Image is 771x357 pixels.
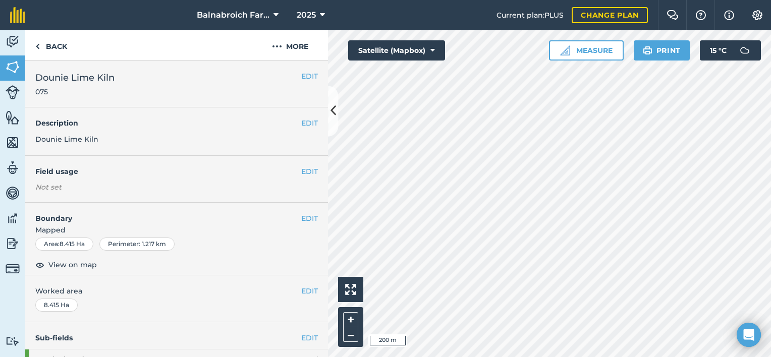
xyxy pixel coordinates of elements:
[35,299,78,312] div: 8.415 Ha
[345,284,356,295] img: Four arrows, one pointing top left, one top right, one bottom right and the last bottom left
[35,166,301,177] h4: Field usage
[10,7,25,23] img: fieldmargin Logo
[6,110,20,125] img: svg+xml;base64,PHN2ZyB4bWxucz0iaHR0cDovL3d3dy53My5vcmcvMjAwMC9zdmciIHdpZHRoPSI1NiIgaGVpZ2h0PSI2MC...
[35,182,318,192] div: Not set
[35,259,97,271] button: View on map
[25,30,77,60] a: Back
[6,85,20,99] img: svg+xml;base64,PD94bWwgdmVyc2lvbj0iMS4wIiBlbmNvZGluZz0idXRmLTgiPz4KPCEtLSBHZW5lcmF0b3I6IEFkb2JlIE...
[643,44,652,56] img: svg+xml;base64,PHN2ZyB4bWxucz0iaHR0cDovL3d3dy53My5vcmcvMjAwMC9zdmciIHdpZHRoPSIxOSIgaGVpZ2h0PSIyNC...
[301,213,318,224] button: EDIT
[35,285,318,296] span: Worked area
[560,45,570,55] img: Ruler icon
[6,186,20,201] img: svg+xml;base64,PD94bWwgdmVyc2lvbj0iMS4wIiBlbmNvZGluZz0idXRmLTgiPz4KPCEtLSBHZW5lcmF0b3I6IEFkb2JlIE...
[35,135,98,144] span: Dounie Lime Kiln
[6,160,20,175] img: svg+xml;base64,PD94bWwgdmVyc2lvbj0iMS4wIiBlbmNvZGluZz0idXRmLTgiPz4KPCEtLSBHZW5lcmF0b3I6IEFkb2JlIE...
[497,10,564,21] span: Current plan : PLUS
[99,237,175,251] div: Perimeter : 1.217 km
[6,236,20,251] img: svg+xml;base64,PD94bWwgdmVyc2lvbj0iMS4wIiBlbmNvZGluZz0idXRmLTgiPz4KPCEtLSBHZW5lcmF0b3I6IEFkb2JlIE...
[35,87,115,97] span: 075
[6,34,20,49] img: svg+xml;base64,PD94bWwgdmVyc2lvbj0iMS4wIiBlbmNvZGluZz0idXRmLTgiPz4KPCEtLSBHZW5lcmF0b3I6IEFkb2JlIE...
[6,336,20,346] img: svg+xml;base64,PD94bWwgdmVyc2lvbj0iMS4wIiBlbmNvZGluZz0idXRmLTgiPz4KPCEtLSBHZW5lcmF0b3I6IEFkb2JlIE...
[25,224,328,235] span: Mapped
[301,285,318,296] button: EDIT
[35,237,93,251] div: Area : 8.415 Ha
[549,40,624,61] button: Measure
[6,211,20,226] img: svg+xml;base64,PD94bWwgdmVyc2lvbj0iMS4wIiBlbmNvZGluZz0idXRmLTgiPz4KPCEtLSBHZW5lcmF0b3I6IEFkb2JlIE...
[272,40,282,52] img: svg+xml;base64,PHN2ZyB4bWxucz0iaHR0cDovL3d3dy53My5vcmcvMjAwMC9zdmciIHdpZHRoPSIyMCIgaGVpZ2h0PSIyNC...
[348,40,445,61] button: Satellite (Mapbox)
[25,203,301,224] h4: Boundary
[197,9,269,21] span: Balnabroich Farm
[6,59,20,75] img: svg+xml;base64,PHN2ZyB4bWxucz0iaHR0cDovL3d3dy53My5vcmcvMjAwMC9zdmciIHdpZHRoPSI1NiIgaGVpZ2h0PSI2MC...
[724,9,734,21] img: svg+xml;base64,PHN2ZyB4bWxucz0iaHR0cDovL3d3dy53My5vcmcvMjAwMC9zdmciIHdpZHRoPSIxNyIgaGVpZ2h0PSIxNy...
[572,7,648,23] a: Change plan
[252,30,328,60] button: More
[6,135,20,150] img: svg+xml;base64,PHN2ZyB4bWxucz0iaHR0cDovL3d3dy53My5vcmcvMjAwMC9zdmciIHdpZHRoPSI1NiIgaGVpZ2h0PSI2MC...
[700,40,761,61] button: 15 °C
[48,259,97,270] span: View on map
[301,117,318,129] button: EDIT
[634,40,690,61] button: Print
[35,40,40,52] img: svg+xml;base64,PHN2ZyB4bWxucz0iaHR0cDovL3d3dy53My5vcmcvMjAwMC9zdmciIHdpZHRoPSI5IiBoZWlnaHQ9IjI0Ii...
[35,259,44,271] img: svg+xml;base64,PHN2ZyB4bWxucz0iaHR0cDovL3d3dy53My5vcmcvMjAwMC9zdmciIHdpZHRoPSIxOCIgaGVpZ2h0PSIyNC...
[735,40,755,61] img: svg+xml;base64,PD94bWwgdmVyc2lvbj0iMS4wIiBlbmNvZGluZz0idXRmLTgiPz4KPCEtLSBHZW5lcmF0b3I6IEFkb2JlIE...
[737,323,761,347] div: Open Intercom Messenger
[343,312,358,327] button: +
[301,332,318,343] a: EDIT
[35,71,115,85] span: Dounie Lime Kiln
[751,10,763,20] img: A cog icon
[301,166,318,177] button: EDIT
[25,332,328,343] h4: Sub-fields
[710,40,727,61] span: 15 ° C
[343,327,358,342] button: –
[297,9,316,21] span: 2025
[6,262,20,276] img: svg+xml;base64,PD94bWwgdmVyc2lvbj0iMS4wIiBlbmNvZGluZz0idXRmLTgiPz4KPCEtLSBHZW5lcmF0b3I6IEFkb2JlIE...
[667,10,679,20] img: Two speech bubbles overlapping with the left bubble in the forefront
[301,71,318,82] button: EDIT
[35,117,318,129] h4: Description
[695,10,707,20] img: A question mark icon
